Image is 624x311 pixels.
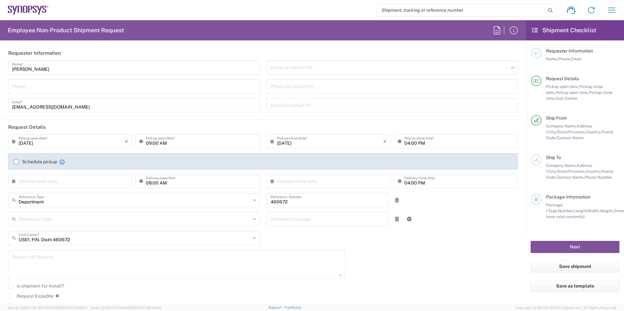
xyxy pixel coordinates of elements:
span: Server: 2025.17.0-327f6347098 [8,306,87,310]
a: Feedback [285,305,301,309]
span: Ship To [546,155,561,160]
button: Save as template [531,280,619,292]
label: Return label required [8,304,60,309]
span: Email [571,56,582,61]
button: Next [531,241,619,253]
span: Package 1: [546,202,563,213]
span: City, [549,169,557,174]
span: Phone Number [585,175,612,180]
span: Name, [546,56,558,61]
h2: Shipment Checklist [532,26,596,34]
label: Request Expedite [8,293,54,299]
span: Country, [586,169,601,174]
input: Shipment, tracking or reference number [377,4,546,16]
span: Country, [586,129,601,134]
a: Remove Reference [392,215,401,224]
span: [DATE] 11:04:24 [62,306,87,310]
span: Length, [574,208,588,213]
span: Pickup open time, [555,90,589,95]
button: Save shipment [531,260,619,273]
span: Contact Name [556,135,584,140]
span: Contact Name, [556,175,585,180]
h2: Request Details [8,124,46,130]
span: Copyright © [DATE]-[DATE] Agistix Inc., All Rights Reserved [516,305,616,311]
span: [DATE] 08:44:20 [134,306,161,310]
span: Height, [600,208,614,213]
a: Remove Reference [392,196,401,205]
span: Pickup open date, [546,84,579,89]
a: Add Reference [405,215,414,224]
span: Number, [558,208,574,213]
span: State/Province, [557,169,586,174]
h2: Employee Non-Product Shipment Request [8,26,124,34]
span: Cost Center [555,96,578,101]
span: Company Name, [546,163,577,168]
label: Schedule pickup [14,159,57,164]
i: × [383,136,387,147]
i: × [125,136,128,147]
span: State/Province, [557,129,586,134]
a: Support [268,305,285,309]
span: Type, [548,208,558,213]
span: Request Details [546,76,579,81]
span: Requester Information [546,48,593,53]
span: Ship From [546,115,567,121]
span: Package Information [546,194,590,200]
span: Client: 2025.17.0-5dd568f [90,306,161,310]
h2: Requester Information [8,50,61,56]
span: Company Name, [546,124,577,128]
span: Width, [588,208,600,213]
label: Is shipment for Install? [8,283,64,289]
span: Phone, [558,56,571,61]
span: City, [549,129,557,134]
